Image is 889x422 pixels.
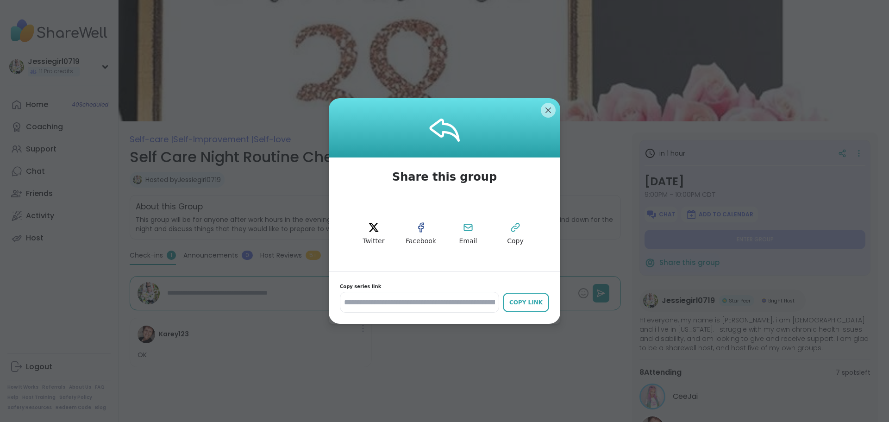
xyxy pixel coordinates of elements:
button: Email [447,213,489,255]
button: facebook [400,213,442,255]
button: Twitter [353,213,394,255]
button: Facebook [400,213,442,255]
span: Twitter [363,237,385,246]
span: Copy series link [340,283,549,290]
span: Email [459,237,477,246]
button: Copy Link [503,293,549,312]
span: Share this group [381,157,508,196]
span: Facebook [406,237,436,246]
button: Copy [495,213,536,255]
button: twitter [353,213,394,255]
span: Copy [507,237,524,246]
div: Copy Link [507,298,545,307]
